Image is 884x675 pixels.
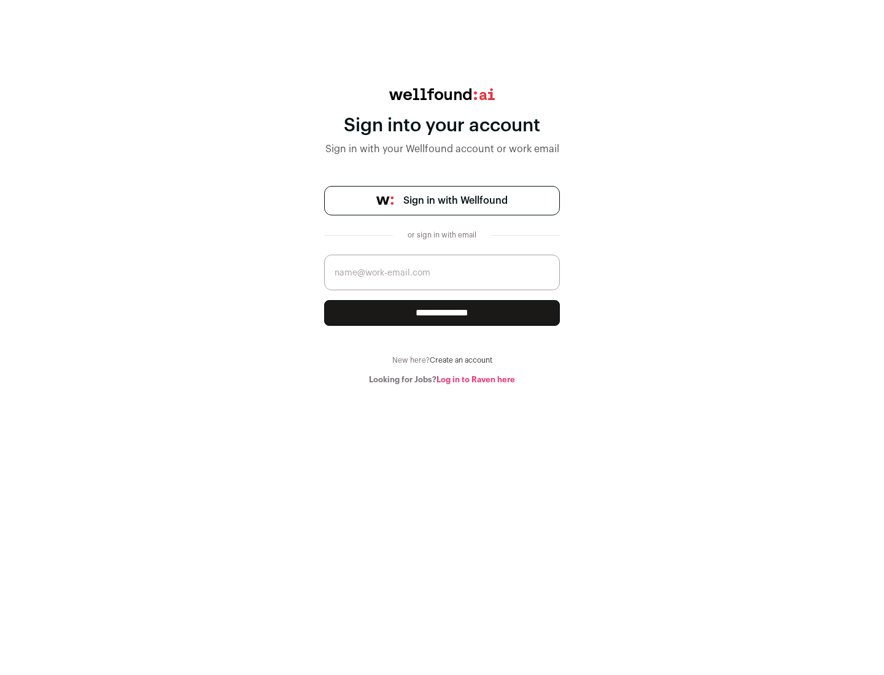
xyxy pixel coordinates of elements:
[376,196,394,205] img: wellfound-symbol-flush-black-fb3c872781a75f747ccb3a119075da62bfe97bd399995f84a933054e44a575c4.png
[436,376,515,384] a: Log in to Raven here
[430,357,492,364] a: Create an account
[324,355,560,365] div: New here?
[324,186,560,215] a: Sign in with Wellfound
[324,255,560,290] input: name@work-email.com
[403,230,481,240] div: or sign in with email
[403,193,508,208] span: Sign in with Wellfound
[324,115,560,137] div: Sign into your account
[324,375,560,385] div: Looking for Jobs?
[389,88,495,100] img: wellfound:ai
[324,142,560,156] div: Sign in with your Wellfound account or work email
